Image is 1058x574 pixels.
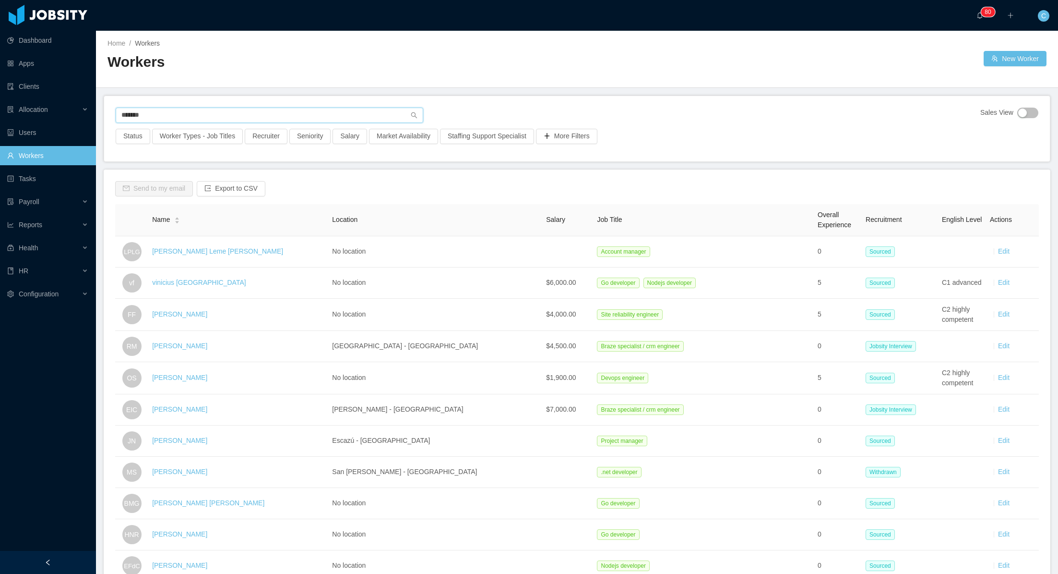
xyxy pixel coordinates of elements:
span: $7,000.00 [546,405,576,413]
td: No location [328,488,542,519]
span: $4,500.00 [546,342,576,350]
td: 5 [814,268,862,299]
a: [PERSON_NAME] [152,468,207,476]
span: Jobsity Interview [866,341,916,352]
i: icon: medicine-box [7,244,14,251]
span: RM [127,337,137,356]
span: Health [19,244,38,252]
span: Sourced [866,373,895,383]
a: Jobsity Interview [866,405,920,413]
span: Location [332,216,357,223]
span: LPLG [124,243,140,261]
i: icon: book [7,268,14,274]
a: Edit [998,247,1010,255]
span: HNR [124,525,139,544]
td: No location [328,519,542,550]
td: C2 highly competent [938,299,986,331]
a: Sourced [866,530,899,538]
span: $4,000.00 [546,310,576,318]
td: 0 [814,236,862,268]
span: HR [19,267,28,275]
span: Braze specialist / crm engineer [597,341,683,352]
p: 8 [985,7,988,17]
a: [PERSON_NAME] [152,342,207,350]
td: C2 highly competent [938,362,986,394]
span: Sales View [980,108,1013,118]
a: Edit [998,279,1010,286]
a: [PERSON_NAME] [PERSON_NAME] [152,499,264,507]
a: [PERSON_NAME] Leme [PERSON_NAME] [152,247,283,255]
a: Edit [998,342,1010,350]
span: Go developer [597,498,639,509]
span: Name [152,215,170,225]
a: [PERSON_NAME] [152,374,207,381]
span: OS [127,368,136,388]
span: Salary [546,216,565,223]
a: icon: profileTasks [7,169,88,188]
span: BMG [124,494,140,513]
span: Go developer [597,278,639,288]
a: Edit [998,530,1010,538]
span: / [129,39,131,47]
span: Nodejs developer [643,278,696,288]
i: icon: caret-up [174,216,179,219]
a: [PERSON_NAME] [152,437,207,444]
span: Project manager [597,436,647,446]
button: Market Availability [369,129,438,144]
i: icon: file-protect [7,198,14,205]
td: 0 [814,488,862,519]
span: Reports [19,221,42,229]
td: San [PERSON_NAME] - [GEOGRAPHIC_DATA] [328,457,542,488]
button: Seniority [289,129,331,144]
a: Sourced [866,310,899,318]
span: Recruitment [866,216,902,223]
i: icon: search [411,112,417,119]
td: No location [328,268,542,299]
span: Braze specialist / crm engineer [597,404,683,415]
i: icon: solution [7,106,14,113]
i: icon: plus [1007,12,1014,19]
span: Site reliability engineer [597,309,663,320]
span: Sourced [866,246,895,257]
span: Sourced [866,529,895,540]
span: English Level [942,216,982,223]
span: vf [129,273,134,293]
span: .net developer [597,467,641,477]
span: C [1041,10,1046,22]
button: icon: usergroup-addNew Worker [984,51,1046,66]
button: Worker Types - Job Titles [152,129,243,144]
span: Actions [990,216,1012,223]
span: $6,000.00 [546,279,576,286]
a: Edit [998,437,1010,444]
td: No location [328,362,542,394]
a: Sourced [866,499,899,507]
a: icon: appstoreApps [7,54,88,73]
span: Sourced [866,309,895,320]
span: Allocation [19,106,48,113]
a: Sourced [866,247,899,255]
span: Devops engineer [597,373,648,383]
span: Sourced [866,436,895,446]
i: icon: caret-down [174,220,179,222]
a: Withdrawn [866,468,904,476]
span: $1,900.00 [546,374,576,381]
a: Sourced [866,279,899,286]
a: icon: userWorkers [7,146,88,165]
button: icon: plusMore Filters [536,129,597,144]
span: Workers [135,39,160,47]
td: 5 [814,362,862,394]
span: Withdrawn [866,467,901,477]
td: 5 [814,299,862,331]
a: Sourced [866,562,899,569]
a: Edit [998,499,1010,507]
span: Configuration [19,290,59,298]
a: Jobsity Interview [866,342,920,350]
td: Escazú - [GEOGRAPHIC_DATA] [328,426,542,457]
button: Recruiter [245,129,287,144]
a: icon: robotUsers [7,123,88,142]
span: Nodejs developer [597,561,649,571]
a: icon: pie-chartDashboard [7,31,88,50]
td: No location [328,299,542,331]
a: Sourced [866,374,899,381]
span: EIC [126,400,137,419]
